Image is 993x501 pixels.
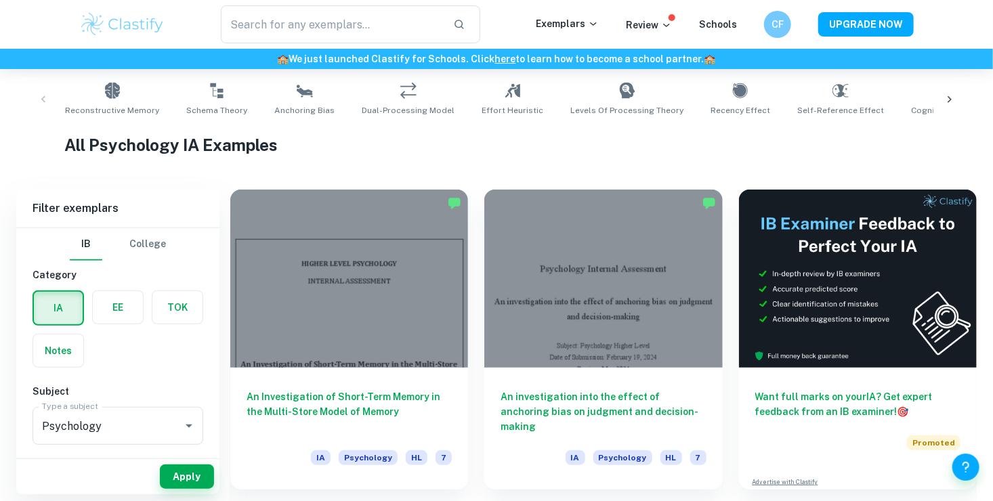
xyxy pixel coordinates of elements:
[739,190,977,489] a: Want full marks on yourIA? Get expert feedback from an IB examiner!PromotedAdvertise with Clastify
[907,435,960,450] span: Promoted
[711,104,770,116] span: Recency Effect
[406,450,427,465] span: HL
[536,16,599,31] p: Exemplars
[33,267,203,282] h6: Category
[33,334,83,367] button: Notes
[448,196,461,210] img: Marked
[753,477,818,487] a: Advertise with Clastify
[230,190,468,489] a: An Investigation of Short-Term Memory in the Multi-Store Model of MemoryIAPsychologyHL7
[311,450,331,465] span: IA
[436,450,452,465] span: 7
[770,17,786,32] h6: CF
[702,196,716,210] img: Marked
[33,384,203,399] h6: Subject
[501,389,706,434] h6: An investigation into the effect of anchoring bias on judgment and decision-making
[79,11,165,38] img: Clastify logo
[339,450,398,465] span: Psychology
[65,104,159,116] span: Reconstructive Memory
[699,19,737,30] a: Schools
[566,450,585,465] span: IA
[764,11,791,38] button: CF
[129,228,166,261] button: College
[797,104,884,116] span: Self-Reference Effect
[739,190,977,368] img: Thumbnail
[221,5,442,43] input: Search for any exemplars...
[482,104,543,116] span: Effort Heuristic
[16,190,219,227] h6: Filter exemplars
[160,464,214,489] button: Apply
[755,389,960,419] h6: Want full marks on your IA ? Get expert feedback from an IB examiner!
[70,228,102,261] button: IB
[626,18,672,32] p: Review
[274,104,335,116] span: Anchoring Bias
[818,12,914,37] button: UPGRADE NOW
[593,450,652,465] span: Psychology
[278,53,289,64] span: 🏫
[660,450,682,465] span: HL
[484,190,722,489] a: An investigation into the effect of anchoring bias on judgment and decision-makingIAPsychologyHL7
[952,454,979,481] button: Help and Feedback
[704,53,716,64] span: 🏫
[152,291,203,324] button: TOK
[897,406,909,417] span: 🎯
[186,104,247,116] span: Schema Theory
[690,450,706,465] span: 7
[362,104,455,116] span: Dual-Processing Model
[93,291,143,324] button: EE
[570,104,683,116] span: Levels of Processing Theory
[70,228,166,261] div: Filter type choice
[34,292,83,324] button: IA
[3,51,990,66] h6: We just launched Clastify for Schools. Click to learn how to become a school partner.
[179,416,198,435] button: Open
[42,401,98,412] label: Type a subject
[64,133,929,157] h1: All Psychology IA Examples
[495,53,516,64] a: here
[247,389,452,434] h6: An Investigation of Short-Term Memory in the Multi-Store Model of Memory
